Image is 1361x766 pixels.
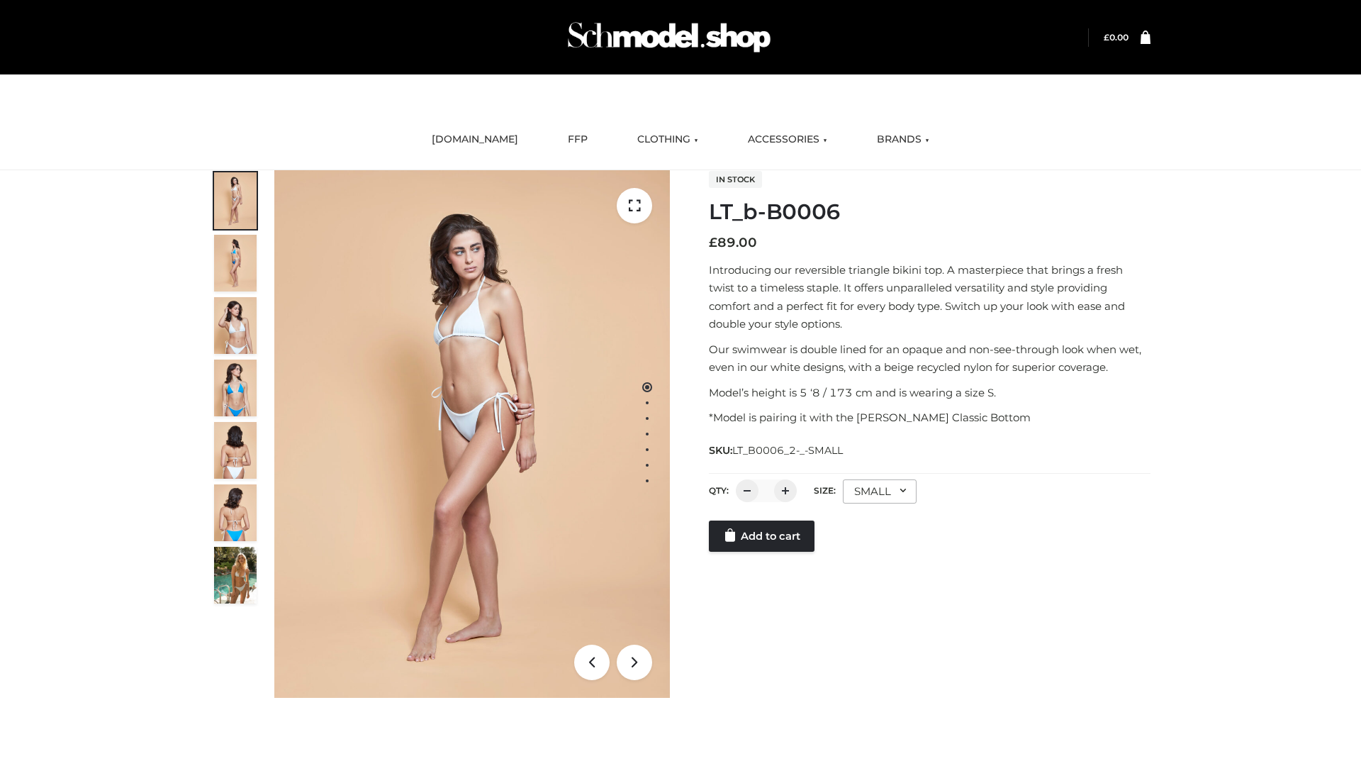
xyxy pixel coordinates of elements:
a: ACCESSORIES [737,124,838,155]
img: ArielClassicBikiniTop_CloudNine_AzureSky_OW114ECO_4-scaled.jpg [214,360,257,416]
p: Our swimwear is double lined for an opaque and non-see-through look when wet, even in our white d... [709,340,1150,377]
h1: LT_b-B0006 [709,199,1150,225]
a: FFP [557,124,598,155]
a: Add to cart [709,521,814,552]
p: Introducing our reversible triangle bikini top. A masterpiece that brings a fresh twist to a time... [709,261,1150,333]
label: QTY: [709,485,729,496]
img: Arieltop_CloudNine_AzureSky2.jpg [214,547,257,604]
img: Schmodel Admin 964 [563,9,775,65]
span: SKU: [709,442,844,459]
bdi: 0.00 [1104,32,1128,43]
div: SMALL [843,479,917,504]
a: £0.00 [1104,32,1128,43]
img: ArielClassicBikiniTop_CloudNine_AzureSky_OW114ECO_1-scaled.jpg [214,172,257,229]
bdi: 89.00 [709,235,757,250]
img: ArielClassicBikiniTop_CloudNine_AzureSky_OW114ECO_7-scaled.jpg [214,422,257,479]
img: ArielClassicBikiniTop_CloudNine_AzureSky_OW114ECO_8-scaled.jpg [214,484,257,541]
a: BRANDS [866,124,940,155]
img: ArielClassicBikiniTop_CloudNine_AzureSky_OW114ECO_2-scaled.jpg [214,235,257,292]
img: ArielClassicBikiniTop_CloudNine_AzureSky_OW114ECO_3-scaled.jpg [214,297,257,354]
label: Size: [814,485,836,496]
a: [DOMAIN_NAME] [421,124,529,155]
span: £ [1104,32,1109,43]
p: *Model is pairing it with the [PERSON_NAME] Classic Bottom [709,409,1150,427]
a: CLOTHING [627,124,709,155]
span: £ [709,235,717,250]
img: ArielClassicBikiniTop_CloudNine_AzureSky_OW114ECO_1 [274,170,670,698]
span: LT_B0006_2-_-SMALL [732,444,843,457]
p: Model’s height is 5 ‘8 / 173 cm and is wearing a size S. [709,384,1150,402]
span: In stock [709,171,762,188]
